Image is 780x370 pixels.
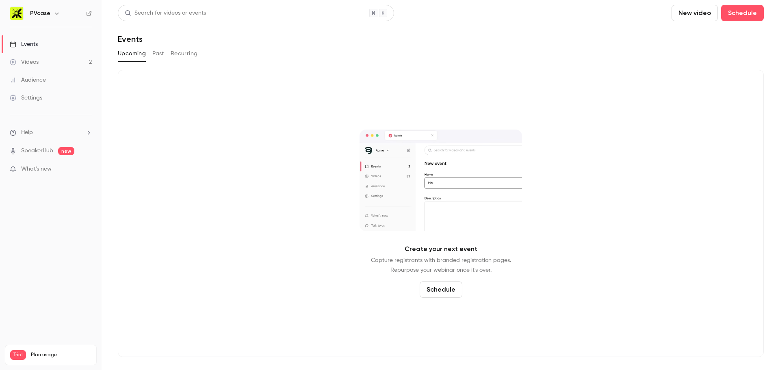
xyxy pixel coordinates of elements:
div: Settings [10,94,42,102]
div: Videos [10,58,39,66]
a: SpeakerHub [21,147,53,155]
div: Events [10,40,38,48]
span: Help [21,128,33,137]
span: new [58,147,74,155]
div: Audience [10,76,46,84]
button: Past [152,47,164,60]
button: Schedule [420,281,462,298]
button: Schedule [721,5,764,21]
div: Search for videos or events [125,9,206,17]
span: What's new [21,165,52,173]
p: Create your next event [405,244,477,254]
li: help-dropdown-opener [10,128,92,137]
img: PVcase [10,7,23,20]
iframe: Noticeable Trigger [82,166,92,173]
p: Capture registrants with branded registration pages. Repurpose your webinar once it's over. [371,255,511,275]
span: Trial [10,350,26,360]
h1: Events [118,34,143,44]
h6: PVcase [30,9,50,17]
button: Recurring [171,47,198,60]
button: New video [672,5,718,21]
span: Plan usage [31,352,91,358]
button: Upcoming [118,47,146,60]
